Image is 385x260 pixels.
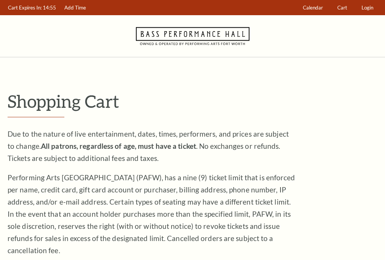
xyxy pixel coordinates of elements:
[8,91,377,111] p: Shopping Cart
[61,0,90,15] a: Add Time
[299,0,327,15] a: Calendar
[41,142,196,150] strong: All patrons, regardless of age, must have a ticket
[43,5,56,11] span: 14:55
[358,0,377,15] a: Login
[337,5,347,11] span: Cart
[362,5,373,11] span: Login
[8,129,289,162] span: Due to the nature of live entertainment, dates, times, performers, and prices are subject to chan...
[334,0,351,15] a: Cart
[303,5,323,11] span: Calendar
[8,5,42,11] span: Cart Expires In:
[8,172,295,257] p: Performing Arts [GEOGRAPHIC_DATA] (PAFW), has a nine (9) ticket limit that is enforced per name, ...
